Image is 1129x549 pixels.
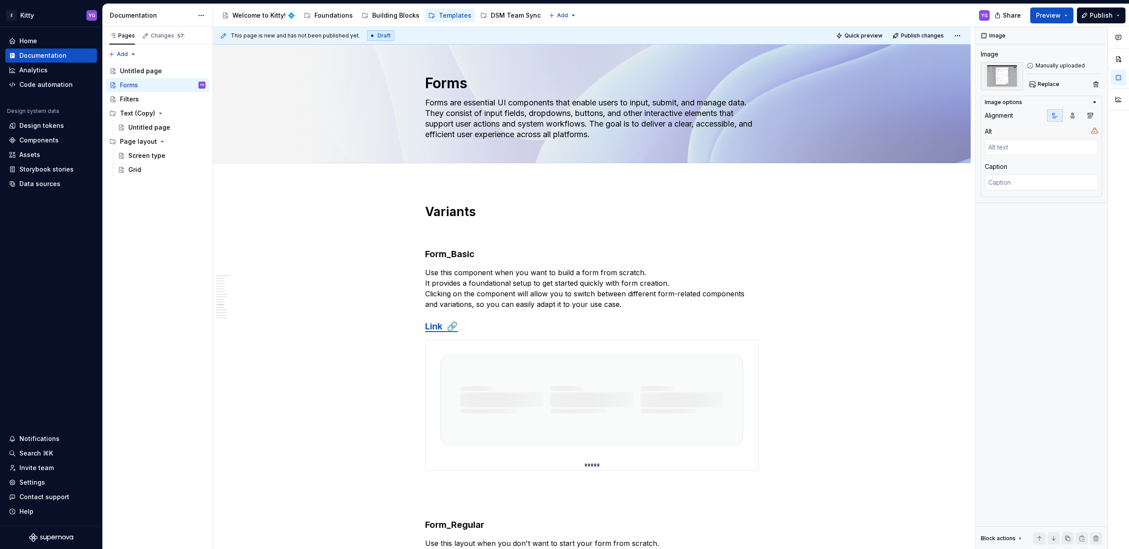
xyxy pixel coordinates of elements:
[5,461,97,475] a: Invite team
[5,446,97,460] button: Search ⌘K
[845,32,882,39] span: Quick preview
[19,493,69,501] div: Contact support
[120,67,162,75] div: Untitled page
[5,119,97,133] a: Design tokens
[19,434,60,443] div: Notifications
[114,149,209,163] a: Screen type
[981,535,1016,542] div: Block actions
[425,267,759,310] p: Use this component when you want to build a form from scratch. It provides a foundational setup t...
[19,136,59,145] div: Components
[985,111,1013,120] div: Alignment
[6,10,17,21] div: E
[2,6,101,25] button: EKittyYG
[890,30,948,42] button: Publish changes
[5,490,97,504] button: Contact support
[425,204,759,220] h1: Variants
[19,150,40,159] div: Assets
[231,32,360,39] span: This page is new and has not been published yet.
[981,12,988,19] div: YG
[5,78,97,92] a: Code automation
[5,177,97,191] a: Data sources
[19,80,73,89] div: Code automation
[358,8,423,22] a: Building Blocks
[19,478,45,487] div: Settings
[314,11,353,20] div: Foundations
[425,248,759,260] h3: Form_Basic
[120,109,155,118] div: Text (Copy)
[19,449,53,458] div: Search ⌘K
[106,78,209,92] a: FormsYG
[901,32,944,39] span: Publish changes
[1030,7,1073,23] button: Preview
[128,165,141,174] div: Grid
[128,151,165,160] div: Screen type
[106,64,209,177] div: Page tree
[19,507,34,516] div: Help
[5,63,97,77] a: Analytics
[425,8,475,22] a: Templates
[300,8,356,22] a: Foundations
[425,519,759,531] h3: Form_Regular
[834,30,886,42] button: Quick preview
[151,32,185,39] div: Changes
[89,12,95,19] div: YG
[378,32,391,39] span: Draft
[985,99,1022,106] div: Image options
[439,11,471,20] div: Templates
[109,32,135,39] div: Pages
[477,8,544,22] a: DSM Team Sync
[19,66,48,75] div: Analytics
[232,11,295,20] div: Welcome to Kitty! 💠
[372,11,419,20] div: Building Blocks
[985,99,1098,106] button: Image options
[176,32,185,39] span: 57
[110,11,193,20] div: Documentation
[1090,11,1113,20] span: Publish
[114,163,209,177] a: Grid
[106,64,209,78] a: Untitled page
[425,321,458,332] a: Link 🔗
[1036,11,1061,20] span: Preview
[7,108,59,115] div: Design system data
[1003,11,1021,20] span: Share
[1077,7,1125,23] button: Publish
[20,11,34,20] div: Kitty
[106,134,209,149] div: Page layout
[114,120,209,134] a: Untitled page
[120,95,139,104] div: Filters
[106,106,209,120] div: Text (Copy)
[19,51,67,60] div: Documentation
[200,81,204,90] div: YG
[117,51,128,58] span: Add
[5,148,97,162] a: Assets
[546,9,579,22] button: Add
[985,127,992,136] div: Alt
[981,62,1023,90] img: 507b193b-69d3-4f66-aa6f-6fe9393b0ae6.png
[5,133,97,147] a: Components
[106,92,209,106] a: Filters
[985,162,1007,171] div: Caption
[981,532,1024,545] div: Block actions
[19,37,37,45] div: Home
[5,432,97,446] button: Notifications
[19,165,74,174] div: Storybook stories
[120,137,157,146] div: Page layout
[19,121,64,130] div: Design tokens
[128,123,170,132] div: Untitled page
[19,463,54,472] div: Invite team
[491,11,541,20] div: DSM Team Sync
[29,533,73,542] svg: Supernova Logo
[423,96,757,142] textarea: Forms are essential UI components that enable users to input, submit, and manage data. They consi...
[990,7,1027,23] button: Share
[120,81,138,90] div: Forms
[218,7,544,24] div: Page tree
[1027,78,1063,90] button: Replace
[5,34,97,48] a: Home
[1038,81,1059,88] span: Replace
[218,8,299,22] a: Welcome to Kitty! 💠
[981,50,998,59] div: Image
[1027,62,1102,69] div: Manually uploaded
[5,504,97,519] button: Help
[423,73,757,94] textarea: Forms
